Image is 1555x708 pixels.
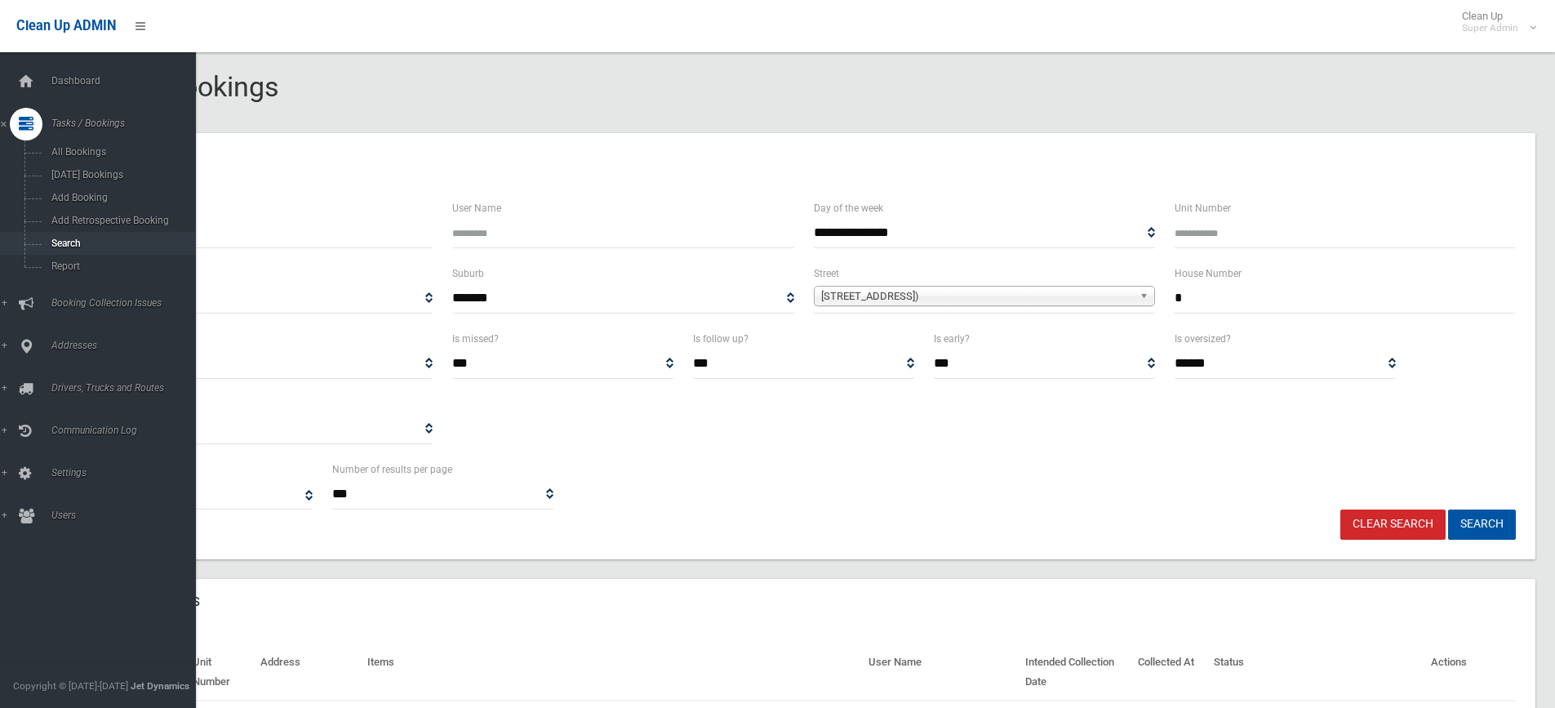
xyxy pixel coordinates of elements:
[1462,22,1518,34] small: Super Admin
[47,297,208,309] span: Booking Collection Issues
[47,169,194,180] span: [DATE] Bookings
[452,265,484,283] label: Suburb
[1175,330,1231,348] label: Is oversized?
[814,265,839,283] label: Street
[13,680,128,692] span: Copyright © [DATE]-[DATE]
[47,192,194,203] span: Add Booking
[254,644,361,701] th: Address
[47,382,208,394] span: Drivers, Trucks and Routes
[361,644,862,701] th: Items
[821,287,1133,306] span: [STREET_ADDRESS])
[47,146,194,158] span: All Bookings
[1207,644,1424,701] th: Status
[47,467,208,479] span: Settings
[1175,199,1231,217] label: Unit Number
[47,215,194,226] span: Add Retrospective Booking
[16,18,116,33] span: Clean Up ADMIN
[1019,644,1131,701] th: Intended Collection Date
[1175,265,1242,283] label: House Number
[47,260,194,272] span: Report
[186,644,254,701] th: Unit Number
[693,330,749,348] label: Is follow up?
[862,644,1020,701] th: User Name
[814,199,883,217] label: Day of the week
[47,510,208,521] span: Users
[332,461,452,479] label: Number of results per page
[47,425,208,436] span: Communication Log
[1340,510,1446,540] a: Clear Search
[1454,10,1535,34] span: Clean Up
[131,680,189,692] strong: Jet Dynamics
[1131,644,1206,701] th: Collected At
[934,330,970,348] label: Is early?
[47,118,208,129] span: Tasks / Bookings
[452,199,501,217] label: User Name
[47,340,208,351] span: Addresses
[1424,644,1516,701] th: Actions
[1448,510,1516,540] button: Search
[452,330,499,348] label: Is missed?
[47,238,194,249] span: Search
[47,75,208,87] span: Dashboard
